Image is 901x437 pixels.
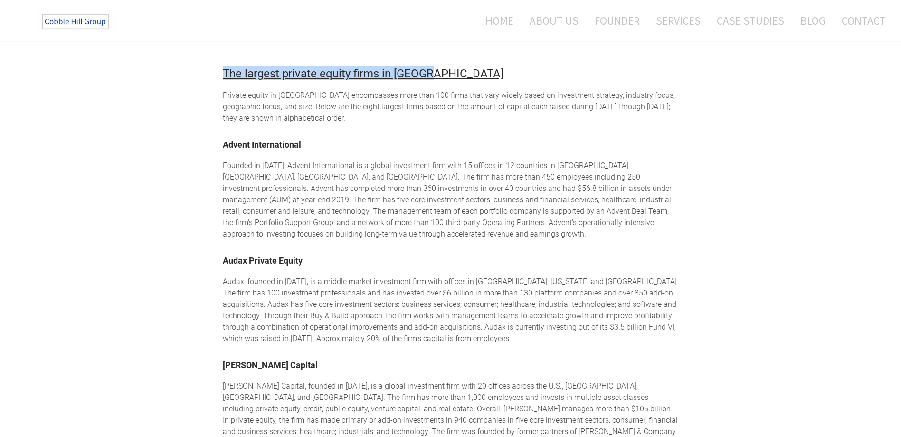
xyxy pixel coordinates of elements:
[793,8,833,33] a: Blog
[223,276,679,344] div: Audax, founded in [DATE], is a middle market investment firm with offices in [GEOGRAPHIC_DATA], [...
[223,140,301,150] a: ​Advent International
[223,256,303,266] a: Audax Private Equity
[522,8,586,33] a: About Us
[223,160,679,240] div: Founded in [DATE], Advent International is a global investment firm with 15 offices in 12 countri...
[223,90,679,124] div: Private equity in [GEOGRAPHIC_DATA] encompasses more than 100 firms that vary widely based on inv...
[223,67,503,80] font: ​The largest private equity firms in [GEOGRAPHIC_DATA]
[471,8,521,33] a: Home
[588,8,647,33] a: Founder
[223,360,318,370] a: ​[PERSON_NAME] Capital
[835,8,886,33] a: Contact
[649,8,708,33] a: Services
[710,8,791,33] a: Case Studies
[36,10,117,34] img: The Cobble Hill Group LLC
